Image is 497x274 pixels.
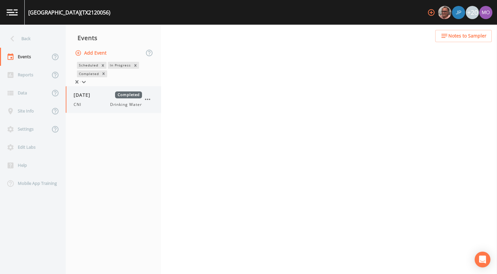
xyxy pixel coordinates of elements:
[28,9,110,16] div: [GEOGRAPHIC_DATA] (TX2120056)
[100,70,107,77] div: Remove Completed
[74,91,95,98] span: [DATE]
[77,70,100,77] div: Completed
[466,6,479,19] div: +20
[115,91,142,98] span: Completed
[7,9,18,15] img: logo
[110,102,142,108] span: Drinking Water
[438,6,452,19] div: Mike Franklin
[452,6,465,19] img: 41241ef155101aa6d92a04480b0d0000
[448,32,486,40] span: Notes to Sampler
[74,102,85,108] span: CNI
[99,62,106,69] div: Remove Scheduled
[479,6,492,19] img: 4e251478aba98ce068fb7eae8f78b90c
[66,86,161,113] a: [DATE]CompletedCNIDrinking Water
[435,30,492,42] button: Notes to Sampler
[108,62,132,69] div: In Progress
[452,6,465,19] div: Joshua gere Paul
[475,252,490,267] div: Open Intercom Messenger
[438,6,451,19] img: e2d790fa78825a4bb76dcb6ab311d44c
[77,62,99,69] div: Scheduled
[132,62,139,69] div: Remove In Progress
[66,30,161,46] div: Events
[74,47,109,59] button: Add Event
